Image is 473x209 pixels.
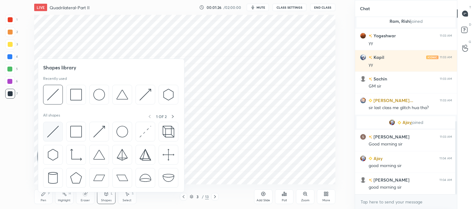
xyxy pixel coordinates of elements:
[116,172,128,184] img: svg+xml;charset=utf-8,%3Csvg%20xmlns%3D%22http%3A%2F%2Fwww.w3.org%2F2000%2Fsvg%22%20width%3D%2244...
[360,134,366,140] img: 3
[440,34,452,38] div: 11:03 AM
[372,32,396,39] h6: Yogeshwar
[360,155,366,162] img: 70b11900ab7e452f8f42c12fabd8cef3.jpg
[369,141,452,147] div: Good morning sir
[156,114,167,119] p: 1 OF 2
[360,97,366,104] img: 4937a8ff8074473f899d70c2b4c6c32a.jpg
[5,76,18,86] div: 6
[369,83,452,89] div: GM sir
[369,135,372,139] img: no-rating-badge.077c3623.svg
[372,177,410,183] h6: [PERSON_NAME]
[163,89,174,100] img: svg+xml;charset=utf-8,%3Csvg%20xmlns%3D%22http%3A%2F%2Fwww.w3.org%2F2000%2Fsvg%22%20width%3D%2230...
[402,120,411,125] span: Ajay
[440,55,452,59] div: 11:03 AM
[369,178,372,182] img: no-rating-badge.077c3623.svg
[372,97,413,104] h6: [PERSON_NAME]...
[43,113,60,121] p: All shapes
[70,89,82,100] img: svg+xml;charset=utf-8,%3Csvg%20xmlns%3D%22http%3A%2F%2Fwww.w3.org%2F2000%2Fsvg%22%20width%3D%2234...
[93,126,105,137] img: svg+xml;charset=utf-8,%3Csvg%20xmlns%3D%22http%3A%2F%2Fwww.w3.org%2F2000%2Fsvg%22%20width%3D%2230...
[355,0,375,17] p: Chat
[116,89,128,100] img: svg+xml;charset=utf-8,%3Csvg%20xmlns%3D%22http%3A%2F%2Fwww.w3.org%2F2000%2Fsvg%22%20width%3D%2238...
[47,172,59,184] img: svg+xml;charset=utf-8,%3Csvg%20xmlns%3D%22http%3A%2F%2Fwww.w3.org%2F2000%2Fsvg%22%20width%3D%2228...
[282,199,287,202] div: Poll
[163,126,174,137] img: svg+xml;charset=utf-8,%3Csvg%20xmlns%3D%22http%3A%2F%2Fwww.w3.org%2F2000%2Fsvg%22%20width%3D%2235...
[360,19,452,24] p: Ram, Rishi
[195,195,201,199] div: 3
[5,52,18,62] div: 4
[411,18,423,24] span: joined
[360,54,366,60] img: 3
[123,199,131,202] div: Select
[372,54,384,60] h6: Kapil
[93,149,105,161] img: svg+xml;charset=utf-8,%3Csvg%20xmlns%3D%22http%3A%2F%2Fwww.w3.org%2F2000%2Fsvg%22%20width%3D%2238...
[5,89,18,99] div: 7
[47,89,59,100] img: svg+xml;charset=utf-8,%3Csvg%20xmlns%3D%22http%3A%2F%2Fwww.w3.org%2F2000%2Fsvg%22%20width%3D%2230...
[369,40,452,46] div: yy
[369,184,452,191] div: good morning sir
[360,33,366,39] img: 1840306100e4438ea36565cac13b7f51.jpg
[389,119,395,125] img: 70b11900ab7e452f8f42c12fabd8cef3.jpg
[310,4,335,11] button: End Class
[5,27,18,37] div: 2
[440,99,452,102] div: 11:03 AM
[257,5,265,10] span: mute
[273,4,306,11] button: CLASS SETTINGS
[360,76,366,82] img: default.png
[70,126,82,137] img: svg+xml;charset=utf-8,%3Csvg%20xmlns%3D%22http%3A%2F%2Fwww.w3.org%2F2000%2Fsvg%22%20width%3D%2234...
[139,126,151,137] img: svg+xml;charset=utf-8,%3Csvg%20xmlns%3D%22http%3A%2F%2Fwww.w3.org%2F2000%2Fsvg%22%20width%3D%2230...
[116,149,128,161] img: svg+xml;charset=utf-8,%3Csvg%20xmlns%3D%22http%3A%2F%2Fwww.w3.org%2F2000%2Fsvg%22%20width%3D%2234...
[163,149,174,161] img: svg+xml;charset=utf-8,%3Csvg%20xmlns%3D%22http%3A%2F%2Fwww.w3.org%2F2000%2Fsvg%22%20width%3D%2240...
[43,64,76,71] h5: Shapes library
[355,17,457,195] div: grid
[58,199,71,202] div: Highlight
[369,77,372,81] img: no-rating-badge.077c3623.svg
[81,199,90,202] div: Eraser
[372,155,382,162] h6: Ajay
[116,126,128,137] img: svg+xml;charset=utf-8,%3Csvg%20xmlns%3D%22http%3A%2F%2Fwww.w3.org%2F2000%2Fsvg%22%20width%3D%2236...
[47,126,59,137] img: svg+xml;charset=utf-8,%3Csvg%20xmlns%3D%22http%3A%2F%2Fwww.w3.org%2F2000%2Fsvg%22%20width%3D%2230...
[70,172,82,184] img: svg+xml;charset=utf-8,%3Csvg%20xmlns%3D%22http%3A%2F%2Fwww.w3.org%2F2000%2Fsvg%22%20width%3D%2234...
[247,4,269,11] button: mute
[69,192,71,195] div: H
[469,39,471,44] p: G
[439,157,452,160] div: 11:04 AM
[369,99,372,102] img: Learner_Badge_beginner_1_8b307cf2a0.svg
[440,77,452,81] div: 11:03 AM
[369,157,372,160] img: Learner_Badge_beginner_1_8b307cf2a0.svg
[369,56,372,59] img: no-rating-badge.077c3623.svg
[93,89,105,100] img: svg+xml;charset=utf-8,%3Csvg%20xmlns%3D%22http%3A%2F%2Fwww.w3.org%2F2000%2Fsvg%22%20width%3D%2236...
[398,121,401,125] img: Learner_Badge_beginner_1_8b307cf2a0.svg
[411,120,423,125] span: joined
[41,199,46,202] div: Pen
[139,172,151,184] img: svg+xml;charset=utf-8,%3Csvg%20xmlns%3D%22http%3A%2F%2Fwww.w3.org%2F2000%2Fsvg%22%20width%3D%2238...
[50,5,90,10] h4: Quadrilateral-Part II
[93,172,105,184] img: svg+xml;charset=utf-8,%3Csvg%20xmlns%3D%22http%3A%2F%2Fwww.w3.org%2F2000%2Fsvg%22%20width%3D%2244...
[369,163,452,169] div: good morning sir
[372,133,410,140] h6: [PERSON_NAME]
[301,199,309,202] div: Zoom
[5,64,18,74] div: 5
[34,4,47,11] div: LIVE
[5,39,18,49] div: 3
[139,149,151,161] img: svg+xml;charset=utf-8,%3Csvg%20xmlns%3D%22http%3A%2F%2Fwww.w3.org%2F2000%2Fsvg%22%20width%3D%2234...
[369,62,452,68] div: yy
[369,105,452,111] div: sir last class me glitch hua tha?
[372,76,387,82] h6: Sachin
[257,199,270,202] div: Add Slide
[132,192,134,195] div: S
[360,177,366,183] img: default.png
[101,199,111,202] div: Shapes
[426,55,439,59] img: iconic-light.a09c19a4.png
[369,34,372,38] img: no-rating-badge.077c3623.svg
[163,172,174,184] img: svg+xml;charset=utf-8,%3Csvg%20xmlns%3D%22http%3A%2F%2Fwww.w3.org%2F2000%2Fsvg%22%20width%3D%2238...
[47,149,59,161] img: svg+xml;charset=utf-8,%3Csvg%20xmlns%3D%22http%3A%2F%2Fwww.w3.org%2F2000%2Fsvg%22%20width%3D%2230...
[469,5,471,10] p: T
[5,15,18,25] div: 1
[322,199,330,202] div: More
[439,178,452,182] div: 11:04 AM
[70,149,82,161] img: svg+xml;charset=utf-8,%3Csvg%20xmlns%3D%22http%3A%2F%2Fwww.w3.org%2F2000%2Fsvg%22%20width%3D%2233...
[111,192,113,195] div: L
[440,135,452,139] div: 11:03 AM
[48,192,50,195] div: P
[139,89,151,100] img: svg+xml;charset=utf-8,%3Csvg%20xmlns%3D%22http%3A%2F%2Fwww.w3.org%2F2000%2Fsvg%22%20width%3D%2230...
